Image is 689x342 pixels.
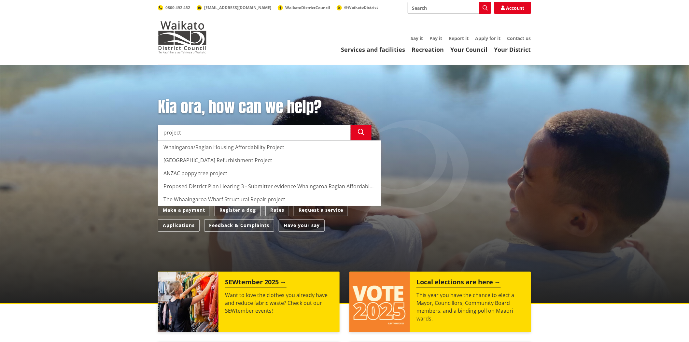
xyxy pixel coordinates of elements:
[158,204,210,216] a: Make a payment
[416,291,525,322] p: This year you have the chance to elect a Mayor, Councillors, Community Board members, and a bindi...
[204,5,271,10] span: [EMAIL_ADDRESS][DOMAIN_NAME]
[158,272,218,332] img: SEWtember
[344,5,378,10] span: @WaikatoDistrict
[158,167,381,180] div: ANZAC poppy tree project
[158,21,207,53] img: Waikato District Council - Te Kaunihera aa Takiwaa o Waikato
[475,35,500,41] a: Apply for it
[278,5,330,10] a: WaikatoDistrictCouncil
[349,272,410,332] img: Vote 2025
[337,5,378,10] a: @WaikatoDistrict
[429,35,442,41] a: Pay it
[158,220,200,232] a: Applications
[494,2,531,14] a: Account
[158,141,381,154] div: Whaingaroa/Raglan Housing Affordability Project
[158,272,340,332] a: SEWtember 2025 Want to love the clothes you already have and reduce fabric waste? Check out our S...
[507,35,531,41] a: Contact us
[158,154,381,167] div: [GEOGRAPHIC_DATA] Refurbishment Project
[450,46,487,53] a: Your Council
[158,125,351,140] input: Search input
[411,35,423,41] a: Say it
[165,5,190,10] span: 0800 492 452
[158,193,381,206] div: The Whaaingaroa Wharf Structural Repair project
[341,46,405,53] a: Services and facilities
[225,291,333,315] p: Want to love the clothes you already have and reduce fabric waste? Check out our SEWtember events!
[659,315,682,338] iframe: Messenger Launcher
[215,204,261,216] a: Register a dog
[416,278,501,288] h2: Local elections are here
[204,220,274,232] a: Feedback & Complaints
[158,98,372,117] h1: Kia ora, how can we help?
[349,272,531,332] a: Local elections are here This year you have the chance to elect a Mayor, Councillors, Community B...
[265,204,289,216] a: Rates
[279,220,325,232] a: Have your say
[285,5,330,10] span: WaikatoDistrictCouncil
[158,180,381,193] div: Proposed District Plan Hearing 3 - Submitter evidence Whaingaroa Raglan Affordable Housing Project
[225,278,287,288] h2: SEWtember 2025
[449,35,469,41] a: Report it
[412,46,444,53] a: Recreation
[197,5,271,10] a: [EMAIL_ADDRESS][DOMAIN_NAME]
[294,204,348,216] a: Request a service
[158,5,190,10] a: 0800 492 452
[408,2,491,14] input: Search input
[494,46,531,53] a: Your District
